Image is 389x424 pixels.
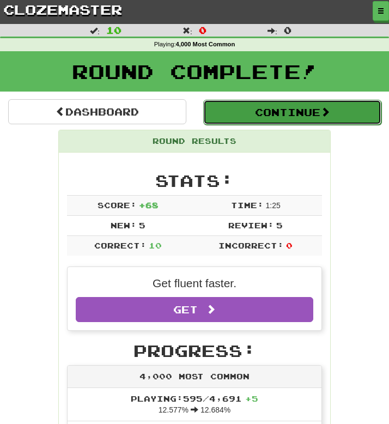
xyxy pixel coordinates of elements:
span: : [268,27,277,34]
h2: Stats: [67,172,322,190]
div: 4,000 Most Common [68,366,321,388]
span: 0 [284,25,291,35]
span: + 68 [139,201,159,210]
span: Correct: [94,241,147,250]
strong: 4,000 Most Common [176,41,235,47]
span: 0 [286,241,293,250]
span: Score: [98,201,137,210]
span: : [183,27,192,34]
span: Time: [231,201,264,210]
li: 12.577% 12.684% [68,388,321,421]
a: Get [76,297,313,322]
a: Dashboard [8,99,186,124]
span: 5 [139,221,145,230]
span: Playing: 595 / 4,691 [131,394,258,403]
span: 5 [276,221,283,230]
span: New: [111,221,137,230]
span: 10 [149,241,162,250]
span: 10 [106,25,121,35]
h2: Progress: [67,342,322,360]
span: : [90,27,100,34]
span: Review: [228,221,274,230]
span: 0 [199,25,206,35]
div: Round Results [59,130,330,153]
button: Continue [203,100,381,125]
span: 1 : 25 [266,201,281,210]
h1: Round Complete! [4,60,385,82]
span: + 5 [245,394,258,403]
span: Incorrect: [218,241,284,250]
p: Get fluent faster. [76,275,313,292]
